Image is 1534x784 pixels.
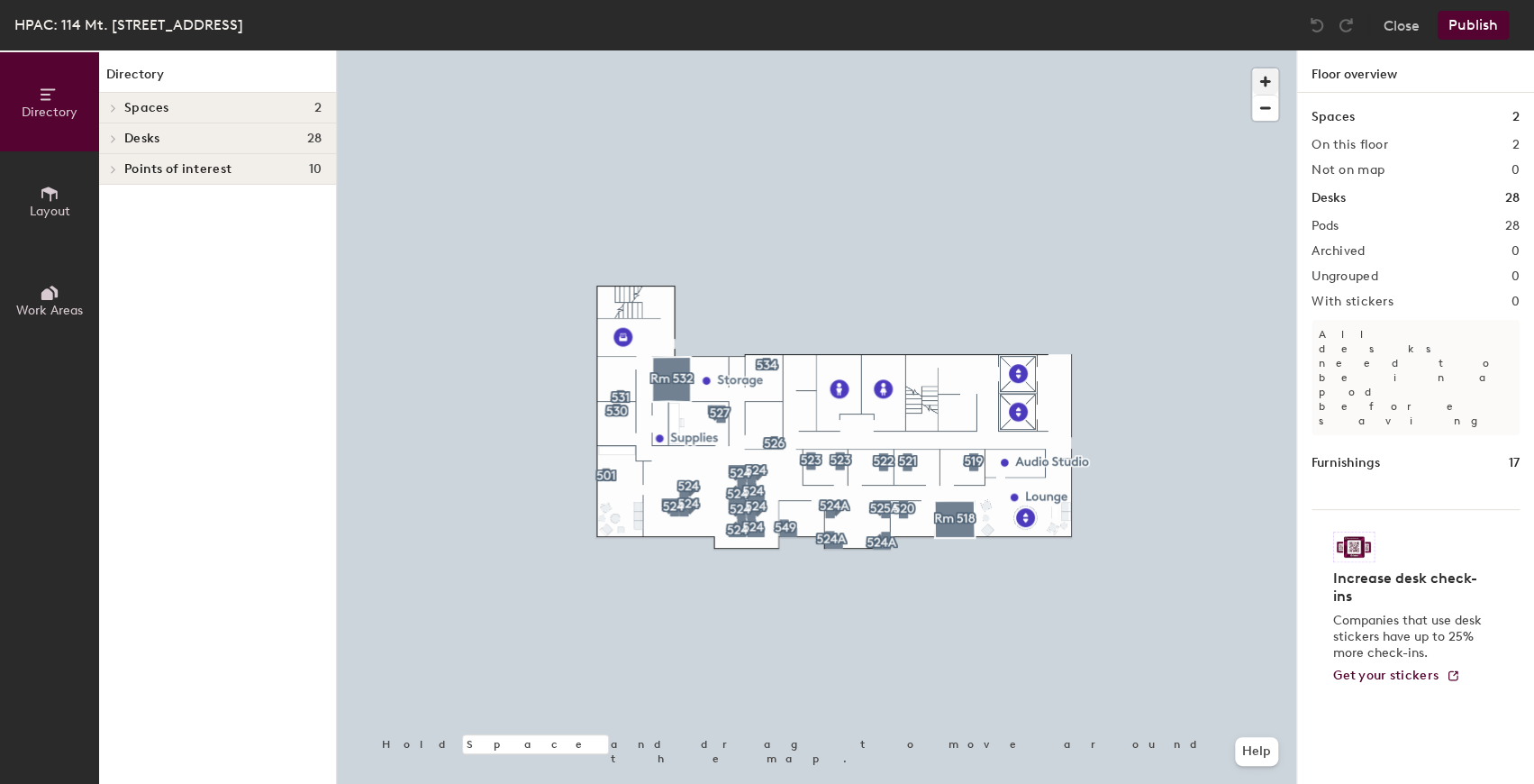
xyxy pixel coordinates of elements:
[1384,11,1420,40] button: Close
[1312,453,1380,473] h1: Furnishings
[1297,50,1534,93] h1: Floor overview
[1333,613,1487,661] p: Companies that use desk stickers have up to 25% more check-ins.
[1235,737,1278,766] button: Help
[1312,219,1339,233] h2: Pods
[1312,188,1346,208] h1: Desks
[14,14,243,36] div: HPAC: 114 Mt. [STREET_ADDRESS]
[30,204,70,219] span: Layout
[1333,668,1439,683] span: Get your stickers
[1312,163,1384,178] h2: Not on map
[22,105,77,120] span: Directory
[1333,532,1375,562] img: Sticker logo
[124,101,169,115] span: Spaces
[1511,244,1520,259] h2: 0
[1509,453,1520,473] h1: 17
[124,162,231,177] span: Points of interest
[1511,163,1520,178] h2: 0
[16,303,83,318] span: Work Areas
[1504,219,1520,233] h2: 28
[1312,138,1388,152] h2: On this floor
[1511,269,1520,284] h2: 0
[306,132,322,146] span: 28
[124,132,159,146] span: Desks
[1438,11,1509,40] button: Publish
[1312,269,1378,284] h2: Ungrouped
[1312,295,1393,309] h2: With stickers
[1308,16,1326,34] img: Undo
[1333,669,1460,684] a: Get your stickers
[1512,138,1520,152] h2: 2
[308,162,322,177] span: 10
[1337,16,1355,34] img: Redo
[314,101,322,115] span: 2
[1333,570,1487,606] h4: Increase desk check-ins
[1505,188,1520,208] h1: 28
[1511,295,1520,309] h2: 0
[99,65,336,93] h1: Directory
[1312,320,1520,435] p: All desks need to be in a pod before saving
[1312,244,1365,259] h2: Archived
[1512,107,1520,127] h1: 2
[1312,107,1355,127] h1: Spaces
